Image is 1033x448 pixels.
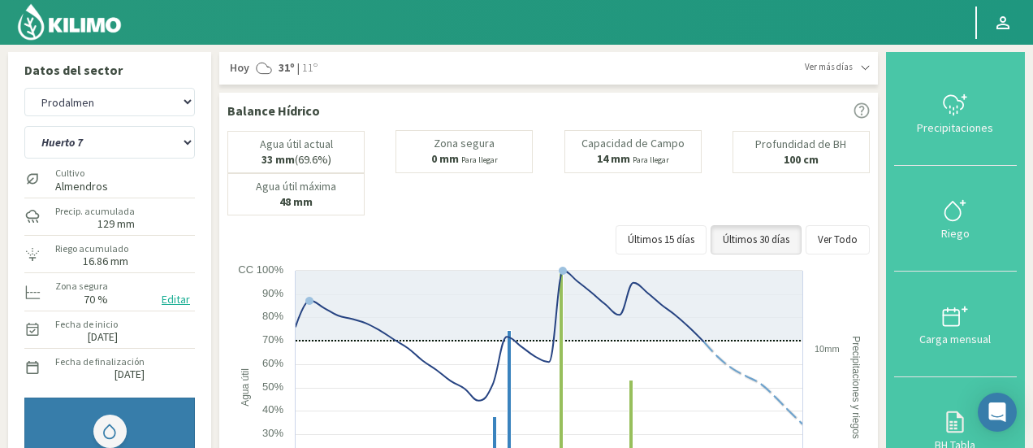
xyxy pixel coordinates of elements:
button: Últimos 30 días [711,225,802,254]
label: Zona segura [55,279,108,294]
text: 70% [262,333,283,346]
small: Para llegar [633,154,669,165]
button: Carga mensual [894,272,1017,377]
text: Precipitaciones y riegos [850,336,862,439]
text: 10mm [815,344,840,354]
p: Agua útil actual [260,138,333,150]
div: Precipitaciones [899,122,1012,133]
button: Últimos 15 días [616,225,707,254]
p: Profundidad de BH [755,138,846,150]
div: Riego [899,228,1012,239]
text: 50% [262,381,283,393]
b: 100 cm [784,152,819,167]
text: 30% [262,427,283,439]
label: Cultivo [55,166,108,181]
label: 16.86 mm [83,256,128,267]
label: 129 mm [97,219,135,229]
span: 11º [300,60,318,76]
button: Editar [157,290,195,309]
p: Balance Hídrico [227,101,320,120]
text: CC 100% [238,263,283,276]
small: Para llegar [461,154,498,165]
text: 90% [262,287,283,299]
span: | [297,60,300,76]
strong: 31º [279,60,295,75]
b: 14 mm [597,151,630,166]
button: Precipitaciones [894,60,1017,166]
div: Open Intercom Messenger [978,393,1017,432]
label: [DATE] [88,332,118,342]
div: Carga mensual [899,333,1012,345]
span: Ver más días [805,60,853,74]
p: Datos del sector [24,60,195,80]
img: Kilimo [16,2,123,41]
label: [DATE] [115,369,145,380]
label: Fecha de inicio [55,317,118,332]
b: 48 mm [279,194,313,209]
label: Precip. acumulada [55,204,135,219]
label: 70 % [84,294,108,305]
p: Agua útil máxima [256,181,336,193]
p: Zona segura [434,137,495,150]
label: Fecha de finalización [55,354,145,369]
b: 0 mm [431,151,459,166]
label: Riego acumulado [55,241,128,256]
p: (69.6%) [261,154,331,166]
text: 60% [262,357,283,369]
text: 40% [262,403,283,415]
b: 33 mm [261,152,295,167]
text: 80% [262,310,283,322]
label: Almendros [55,181,108,192]
span: Hoy [227,60,249,76]
text: Agua útil [240,368,251,407]
p: Capacidad de Campo [581,137,685,150]
button: Riego [894,166,1017,272]
button: Ver Todo [806,225,870,254]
